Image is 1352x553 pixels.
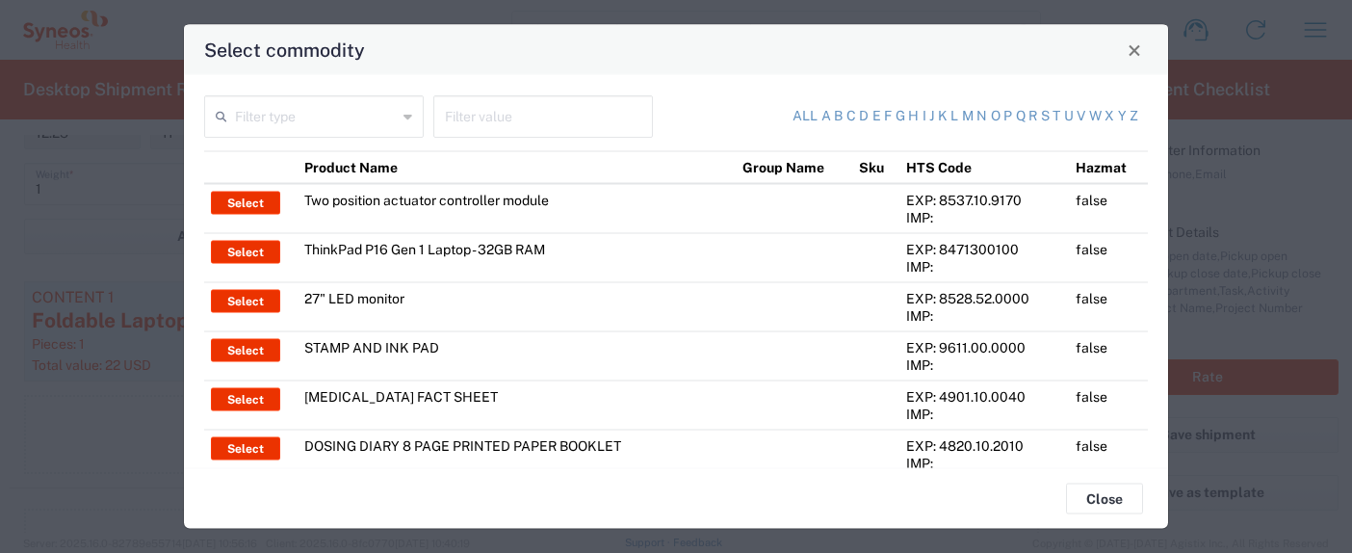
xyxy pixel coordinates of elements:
th: HTS Code [899,151,1069,184]
a: u [1064,107,1074,126]
td: [MEDICAL_DATA] FACT SHEET [298,381,737,430]
a: e [872,107,881,126]
td: DOSING DIARY 8 PAGE PRINTED PAPER BOOKLET [298,430,737,479]
a: All [793,107,818,126]
div: IMP: [906,307,1062,325]
td: false [1069,430,1148,479]
td: STAMP AND INK PAD [298,331,737,381]
a: g [896,107,905,126]
div: EXP: 8528.52.0000 [906,290,1062,307]
a: m [962,107,974,126]
th: Sku [852,151,899,184]
div: EXP: 4820.10.2010 [906,437,1062,455]
div: EXP: 4901.10.0040 [906,388,1062,406]
th: Product Name [298,151,737,184]
a: f [884,107,892,126]
a: b [834,107,843,126]
a: i [923,107,926,126]
button: Select [211,241,280,264]
div: IMP: [906,209,1062,226]
td: false [1069,282,1148,331]
a: k [938,107,948,126]
a: h [908,107,919,126]
a: w [1089,107,1102,126]
td: ThinkPad P16 Gen 1 Laptop - 32GB RAM [298,233,737,282]
a: j [929,107,934,126]
td: false [1069,233,1148,282]
td: false [1069,331,1148,381]
button: Select [211,192,280,215]
div: EXP: 9611.00.0000 [906,339,1062,356]
td: false [1069,381,1148,430]
h4: Select commodity [204,36,365,64]
div: EXP: 8537.10.9170 [906,192,1062,209]
div: IMP: [906,455,1062,472]
a: a [821,107,831,126]
button: Close [1121,37,1148,64]
th: Group Name [736,151,852,184]
a: n [976,107,987,126]
div: EXP: 8471300100 [906,241,1062,258]
a: x [1105,107,1114,126]
a: l [950,107,958,126]
a: t [1053,107,1060,126]
a: p [1003,107,1012,126]
td: false [1069,184,1148,234]
div: IMP: [906,406,1062,423]
a: z [1130,107,1138,126]
button: Close [1066,484,1143,514]
a: r [1028,107,1037,126]
td: 27" LED monitor [298,282,737,331]
div: IMP: [906,356,1062,374]
button: Select [211,437,280,461]
button: Select [211,388,280,411]
button: Select [211,339,280,362]
a: c [846,107,856,126]
a: d [859,107,869,126]
a: s [1041,107,1050,126]
a: q [1016,107,1026,126]
a: o [991,107,1001,126]
a: v [1077,107,1085,126]
td: Two position actuator controller module [298,184,737,234]
a: y [1118,107,1127,126]
div: IMP: [906,258,1062,276]
th: Hazmat [1069,151,1148,184]
button: Select [211,290,280,313]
